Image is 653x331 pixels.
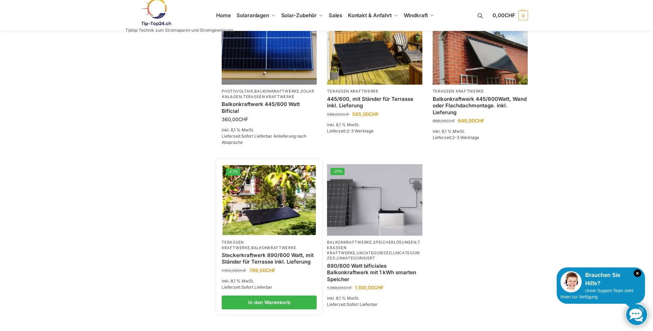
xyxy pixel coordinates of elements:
[222,296,317,309] a: In den Warenkorb legen: „Steckerkraftwerk 890/600 Watt, mit Ständer für Terrasse inkl. Lieferung“
[125,28,233,32] p: Tiptop Technik zum Stromsparen und Stromgewinnung
[222,89,314,99] a: Solaranlagen
[329,12,343,19] span: Sales
[222,13,317,85] img: Solaranlage für den kleinen Balkon
[433,13,528,85] img: Wandbefestigung Solarmodul
[475,118,484,124] span: CHF
[446,118,455,124] span: CHF
[222,89,253,94] a: Photovoltaik
[433,135,479,140] span: Lieferzeit:
[404,12,428,19] span: Windkraft
[369,111,379,117] span: CHF
[433,128,528,135] p: inkl. 8,1 % MwSt.
[222,134,306,145] span: Lieferzeit:
[222,240,250,250] a: Terassen Kraftwerke
[347,128,373,134] span: 2-3 Werktage
[433,96,528,116] a: Balkonkraftwerk 445/600Watt, Wand oder Flachdachmontage. inkl. Lieferung
[327,122,422,128] p: inkl. 8,1 % MwSt.
[433,13,528,85] a: -35%Wandbefestigung Solarmodul
[433,89,484,94] a: Terassen Kraftwerke
[222,278,317,284] p: inkl. 8,1 % MwSt.
[222,127,317,133] p: inkl. 8,1 % MwSt.
[344,285,352,290] span: CHF
[222,285,272,290] span: Lieferzeit:
[327,240,372,245] a: Balkonkraftwerke
[373,240,416,245] a: Speicherlösungen
[222,101,317,114] a: Balkonkraftwerk 445/600 Watt Bificial
[327,295,422,301] p: inkl. 8,1 % MwSt.
[222,268,246,273] bdi: 1.100,00
[222,134,306,145] span: Sofort Lieferbar Anlieferung nach Absprache
[357,250,392,255] a: Uncategorized
[223,165,316,235] img: Steckerkraftwerk 890/600 Watt, mit Ständer für Terrasse inkl. Lieferung
[355,285,383,290] bdi: 1.100,00
[327,285,352,290] bdi: 1.399,00
[222,240,317,250] p: ,
[560,271,582,292] img: Customer service
[352,111,379,117] bdi: 565,00
[337,256,375,260] a: Unkategorisiert
[452,135,479,140] span: 2-3 Werktage
[266,267,275,273] span: CHF
[560,288,633,299] span: Unser Support-Team steht Ihnen zur Verfügung
[327,240,420,255] a: Terassen Kraftwerke
[327,112,349,117] bdi: 599,00
[327,128,373,134] span: Lieferzeit:
[327,240,422,261] p: , , , , ,
[560,271,641,288] div: Brauchen Sie Hilfe?
[327,164,422,236] img: ASE 1000 Batteriespeicher
[493,5,528,26] a: 0,00CHF 0
[458,118,484,124] bdi: 649,00
[241,285,272,290] span: Sofort Lieferbar
[327,13,422,85] img: Solar Panel im edlen Schwarz mit Ständer
[634,269,641,277] i: Schließen
[327,263,422,283] a: 890/600 Watt bificiales Balkonkraftwerk mit 1 kWh smarten Speicher
[505,12,515,19] span: CHF
[327,250,420,260] a: Uncategorized
[327,89,378,94] a: Terassen Kraftwerke
[223,165,316,235] a: -27%Steckerkraftwerk 890/600 Watt, mit Ständer für Terrasse inkl. Lieferung
[251,245,296,250] a: Balkonkraftwerke
[348,12,392,19] span: Kontakt & Anfahrt
[493,12,515,19] span: 0,00
[238,268,246,273] span: CHF
[374,285,383,290] span: CHF
[518,11,528,20] span: 0
[327,302,378,307] span: Lieferzeit:
[243,94,294,99] a: Terassen Kraftwerke
[222,116,248,122] bdi: 360,00
[239,116,248,122] span: CHF
[327,164,422,236] a: -21%ASE 1000 Batteriespeicher
[222,252,317,265] a: Steckerkraftwerk 890/600 Watt, mit Ständer für Terrasse inkl. Lieferung
[222,89,317,99] p: , , ,
[249,267,275,273] bdi: 799,00
[236,12,269,19] span: Solaranlagen
[327,96,422,109] a: 445/600, mit Ständer für Terrasse inkl. Lieferung
[341,112,349,117] span: CHF
[327,13,422,85] a: -6%Solar Panel im edlen Schwarz mit Ständer
[281,12,317,19] span: Solar-Zubehör
[347,302,378,307] span: Sofort Lieferbar
[433,118,455,124] bdi: 999,00
[254,89,299,94] a: Balkonkraftwerke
